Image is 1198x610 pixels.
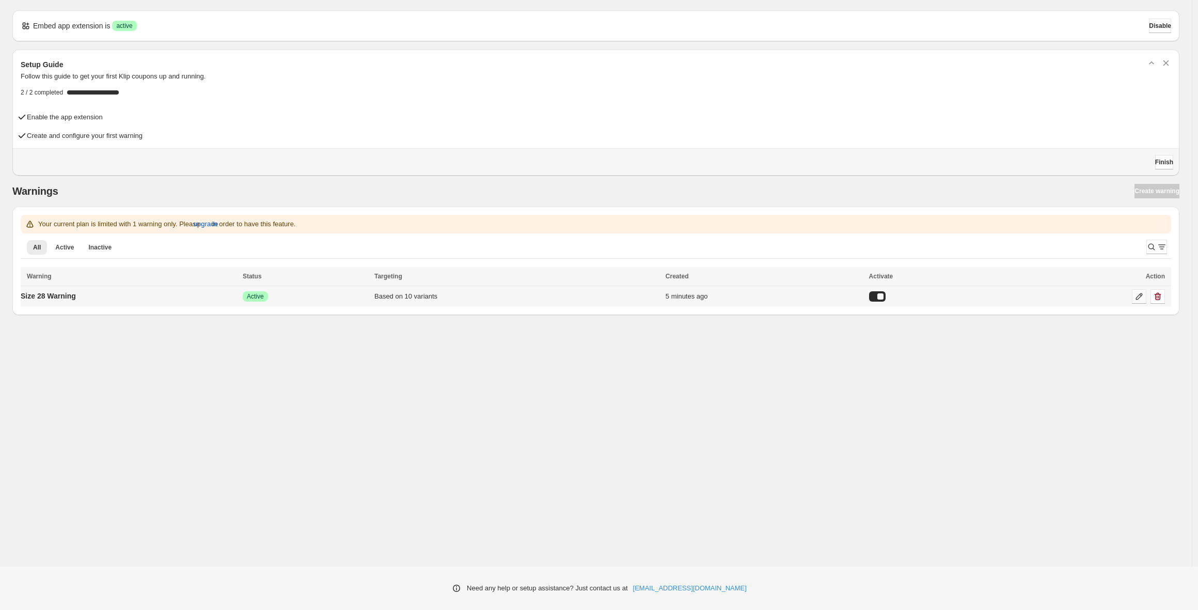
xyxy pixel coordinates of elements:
button: Finish [1155,155,1173,169]
a: [EMAIL_ADDRESS][DOMAIN_NAME] [633,583,747,593]
button: Disable [1149,19,1171,33]
span: Disable [1149,22,1171,30]
div: 5 minutes ago [666,291,863,302]
p: Follow this guide to get your first Klip coupons up and running. [21,71,1171,82]
h2: Warnings [12,185,58,197]
span: All [33,243,41,252]
span: Activate [869,273,893,280]
span: Active [247,292,264,301]
span: Status [243,273,262,280]
button: upgrade [194,216,218,232]
span: Created [666,273,689,280]
div: Based on 10 variants [374,291,659,302]
p: Embed app extension is [33,21,110,31]
span: active [116,22,132,30]
p: Your current plan is limited with 1 warning only. Please in order to have this feature. [38,219,295,229]
span: Active [55,243,74,252]
span: upgrade [194,219,218,229]
button: Search and filter results [1146,240,1167,254]
h4: Enable the app extension [27,112,103,122]
span: Warning [27,273,52,280]
h4: Create and configure your first warning [27,131,143,141]
h3: Setup Guide [21,59,63,70]
span: Finish [1155,158,1173,166]
span: 2 / 2 completed [21,88,63,97]
p: Size 28 Warning [21,291,76,301]
span: Inactive [88,243,112,252]
span: Targeting [374,273,402,280]
a: Size 28 Warning [21,288,76,304]
span: Action [1146,273,1165,280]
